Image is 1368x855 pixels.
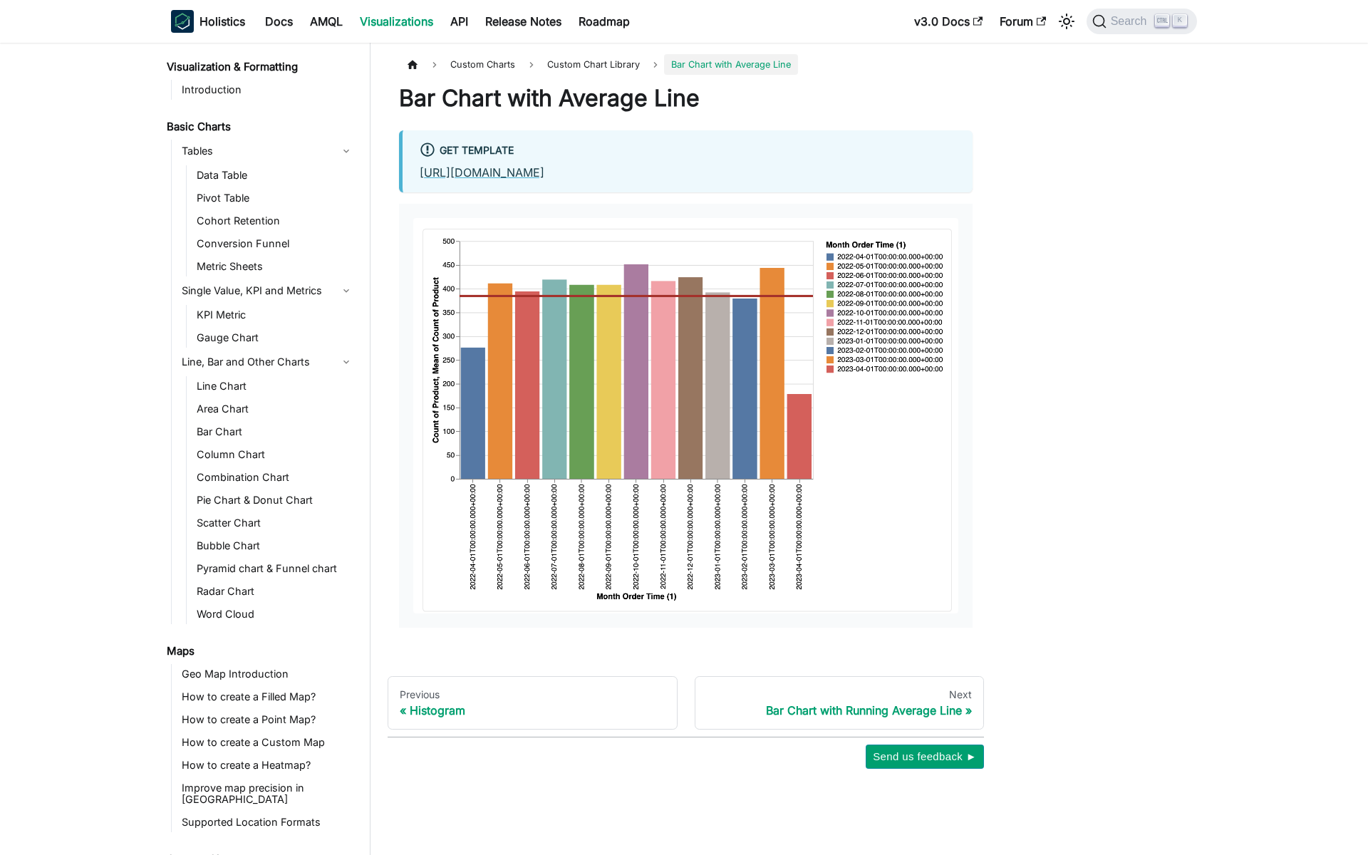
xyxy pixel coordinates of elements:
[707,688,973,701] div: Next
[1055,10,1078,33] button: Switch between dark and light mode (currently light mode)
[192,604,358,624] a: Word Cloud
[177,755,358,775] a: How to create a Heatmap?
[192,188,358,208] a: Pivot Table
[695,676,985,730] a: NextBar Chart with Running Average Line
[177,351,358,373] a: Line, Bar and Other Charts
[192,376,358,396] a: Line Chart
[177,80,358,100] a: Introduction
[399,84,973,113] h1: Bar Chart with Average Line
[192,490,358,510] a: Pie Chart & Donut Chart
[443,54,522,75] span: Custom Charts
[866,745,984,769] button: Send us feedback ►
[192,165,358,185] a: Data Table
[192,445,358,465] a: Column Chart
[162,117,358,137] a: Basic Charts
[1107,15,1156,28] span: Search
[192,559,358,579] a: Pyramid chart & Funnel chart
[192,399,358,419] a: Area Chart
[1173,14,1187,27] kbd: K
[399,54,973,75] nav: Breadcrumbs
[477,10,570,33] a: Release Notes
[192,513,358,533] a: Scatter Chart
[177,664,358,684] a: Geo Map Introduction
[547,59,640,70] span: Custom Chart Library
[192,305,358,325] a: KPI Metric
[177,732,358,752] a: How to create a Custom Map
[177,687,358,707] a: How to create a Filled Map?
[171,10,194,33] img: Holistics
[192,467,358,487] a: Combination Chart
[540,54,647,75] a: Custom Chart Library
[192,211,358,231] a: Cohort Retention
[399,54,426,75] a: Home page
[177,140,358,162] a: Tables
[420,165,544,180] a: [URL][DOMAIN_NAME]
[991,10,1054,33] a: Forum
[906,10,991,33] a: v3.0 Docs
[157,43,370,855] nav: Docs sidebar
[400,688,665,701] div: Previous
[664,54,798,75] span: Bar Chart with Average Line
[400,703,665,717] div: Histogram
[177,710,358,730] a: How to create a Point Map?
[1087,9,1197,34] button: Search (Ctrl+K)
[192,536,358,556] a: Bubble Chart
[199,13,245,30] b: Holistics
[192,422,358,442] a: Bar Chart
[707,703,973,717] div: Bar Chart with Running Average Line
[420,142,955,160] div: Get Template
[192,328,358,348] a: Gauge Chart
[351,10,442,33] a: Visualizations
[162,641,358,661] a: Maps
[192,581,358,601] a: Radar Chart
[256,10,301,33] a: Docs
[177,279,358,302] a: Single Value, KPI and Metrics
[301,10,351,33] a: AMQL
[171,10,245,33] a: HolisticsHolistics
[873,747,977,766] span: Send us feedback ►
[388,676,678,730] a: PreviousHistogram
[192,256,358,276] a: Metric Sheets
[570,10,638,33] a: Roadmap
[192,234,358,254] a: Conversion Funnel
[162,57,358,77] a: Visualization & Formatting
[388,676,984,730] nav: Docs pages
[177,812,358,832] a: Supported Location Formats
[177,778,358,809] a: Improve map precision in [GEOGRAPHIC_DATA]
[442,10,477,33] a: API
